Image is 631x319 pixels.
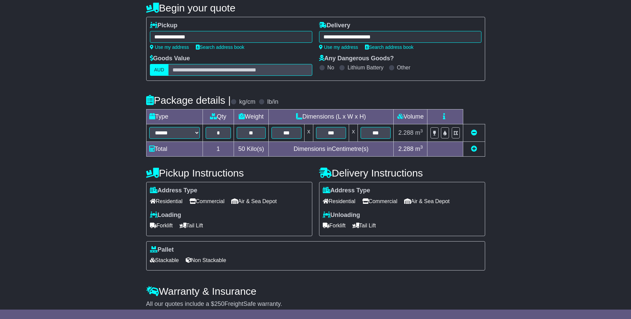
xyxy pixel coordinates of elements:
span: Residential [323,196,356,206]
span: Stackable [150,255,179,265]
td: x [304,124,313,142]
h4: Begin your quote [146,2,485,13]
span: m [415,146,423,152]
label: Address Type [323,187,370,194]
label: Address Type [150,187,198,194]
span: 2.288 [398,129,414,136]
span: 50 [238,146,245,152]
span: Tail Lift [352,220,376,231]
span: Commercial [189,196,225,206]
span: 250 [214,300,225,307]
label: Delivery [319,22,350,29]
td: Kilo(s) [234,142,269,157]
td: Total [146,142,203,157]
label: Any Dangerous Goods? [319,55,394,62]
td: Qty [203,109,234,124]
td: Dimensions in Centimetre(s) [268,142,394,157]
td: 1 [203,142,234,157]
div: All our quotes include a $ FreightSafe warranty. [146,300,485,308]
span: Air & Sea Depot [231,196,277,206]
sup: 3 [420,145,423,150]
label: No [327,64,334,71]
span: Residential [150,196,183,206]
label: Pickup [150,22,178,29]
a: Search address book [196,44,244,50]
label: kg/cm [239,98,255,106]
label: AUD [150,64,169,76]
label: Goods Value [150,55,190,62]
a: Add new item [471,146,477,152]
sup: 3 [420,128,423,133]
td: Weight [234,109,269,124]
span: Air & Sea Depot [404,196,450,206]
td: Dimensions (L x W x H) [268,109,394,124]
h4: Delivery Instructions [319,167,485,179]
span: 2.288 [398,146,414,152]
h4: Pickup Instructions [146,167,312,179]
span: m [415,129,423,136]
a: Use my address [150,44,189,50]
span: Tail Lift [180,220,203,231]
span: Commercial [362,196,397,206]
span: Forklift [323,220,346,231]
label: Unloading [323,212,360,219]
label: Other [397,64,411,71]
a: Use my address [319,44,358,50]
td: Type [146,109,203,124]
h4: Warranty & Insurance [146,286,485,297]
a: Remove this item [471,129,477,136]
label: Pallet [150,246,174,254]
a: Search address book [365,44,414,50]
label: Loading [150,212,181,219]
h4: Package details | [146,95,231,106]
label: Lithium Battery [347,64,384,71]
label: lb/in [267,98,278,106]
span: Non Stackable [186,255,226,265]
span: Forklift [150,220,173,231]
td: x [349,124,358,142]
td: Volume [394,109,427,124]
